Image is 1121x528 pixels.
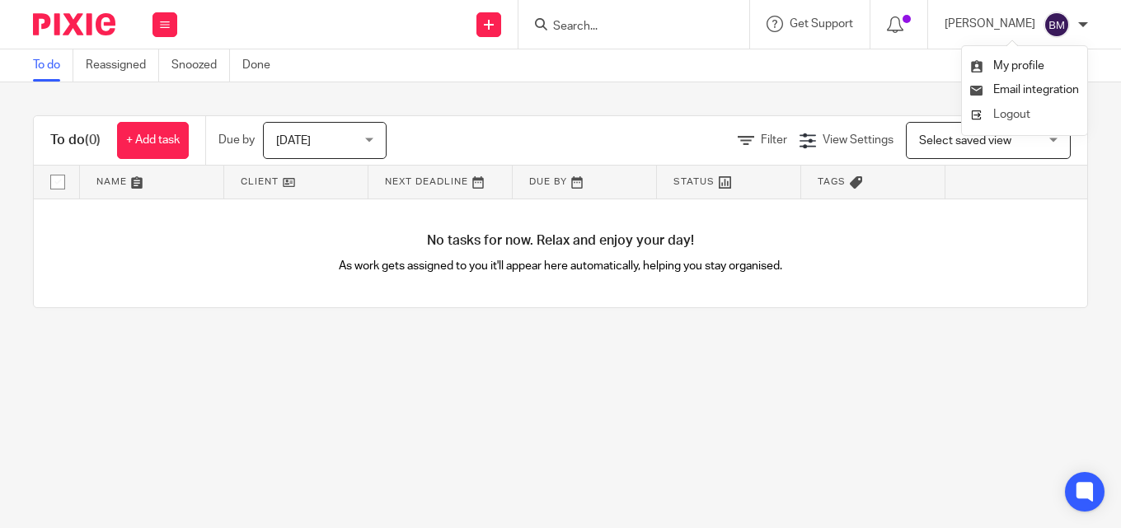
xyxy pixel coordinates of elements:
[117,122,189,159] a: + Add task
[761,134,787,146] span: Filter
[86,49,159,82] a: Reassigned
[919,135,1011,147] span: Select saved view
[993,84,1079,96] span: Email integration
[970,60,1044,72] a: My profile
[276,135,311,147] span: [DATE]
[33,49,73,82] a: To do
[33,13,115,35] img: Pixie
[823,134,894,146] span: View Settings
[298,258,824,274] p: As work gets assigned to you it'll appear here automatically, helping you stay organised.
[34,232,1087,250] h4: No tasks for now. Relax and enjoy your day!
[242,49,283,82] a: Done
[551,20,700,35] input: Search
[50,132,101,149] h1: To do
[993,109,1030,120] span: Logout
[218,132,255,148] p: Due by
[818,177,846,186] span: Tags
[1044,12,1070,38] img: svg%3E
[970,103,1079,127] a: Logout
[993,60,1044,72] span: My profile
[85,133,101,147] span: (0)
[171,49,230,82] a: Snoozed
[970,84,1079,96] a: Email integration
[790,18,853,30] span: Get Support
[945,16,1035,32] p: [PERSON_NAME]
